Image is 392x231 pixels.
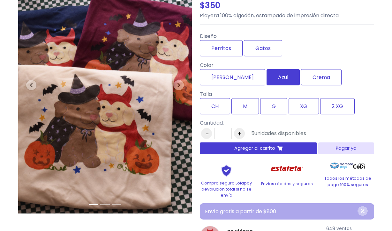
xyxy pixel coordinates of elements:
span: 5 [251,130,254,137]
div: Color [200,59,374,88]
p: Envío gratis a partir de $800 [205,208,358,215]
div: Talla [200,88,374,117]
label: Azul [267,69,300,85]
p: Compra segura Lolapay devolución total si no se envía [200,180,253,199]
img: Shield [210,164,242,177]
label: CH [200,98,230,114]
label: G [260,98,287,114]
p: Playera 100% algodón, estampado de impresión directa [200,12,374,19]
label: 2 XG [320,98,355,114]
label: M [231,98,259,114]
img: Mercado Pago Logo [330,159,353,172]
span: Agregar al carrito [234,145,275,152]
label: Crema [301,69,342,85]
label: Perritos [200,40,243,56]
div: unidades disponibles [251,130,306,137]
button: - [201,128,212,139]
p: Envíos rápidos y seguros [260,181,313,187]
label: Gatos [244,40,282,56]
button: Pagar ya [318,142,374,154]
p: Todos los métodos de pago 100% seguros [321,175,374,187]
img: Estafeta Logo [266,159,308,177]
button: + [234,128,245,139]
div: Diseño [200,30,374,59]
button: Agregar al carrito [200,142,317,154]
p: Cantidad: [200,119,306,127]
img: Codi Logo [353,159,365,172]
label: [PERSON_NAME] [200,69,265,85]
label: XG [289,98,319,114]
